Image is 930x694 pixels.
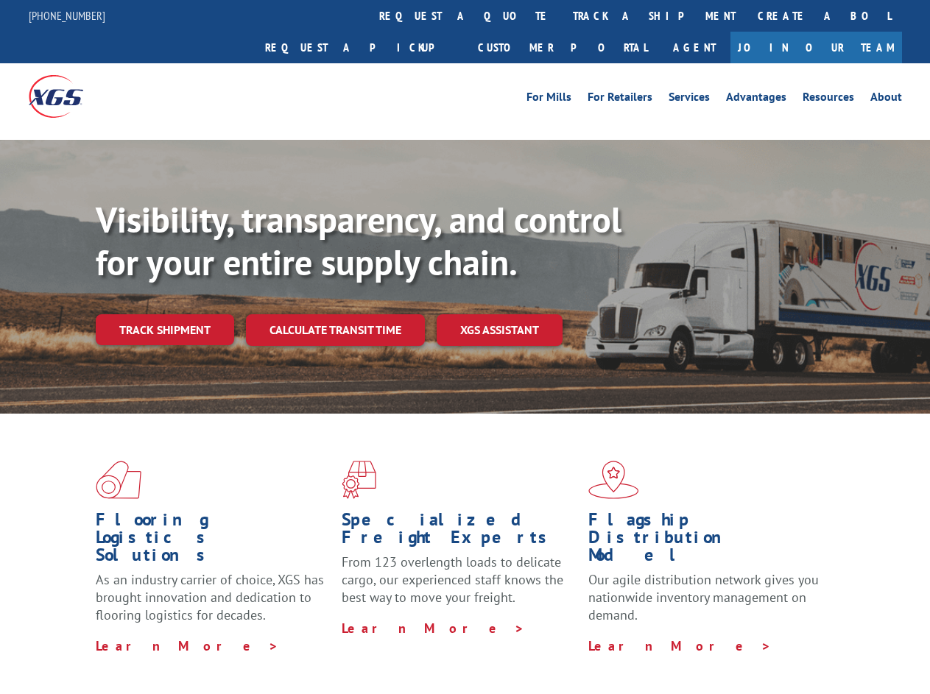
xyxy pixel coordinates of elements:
[342,553,577,619] p: From 123 overlength loads to delicate cargo, our experienced staff knows the best way to move you...
[588,91,652,107] a: For Retailers
[96,637,279,654] a: Learn More >
[342,511,577,553] h1: Specialized Freight Experts
[96,511,331,571] h1: Flooring Logistics Solutions
[803,91,854,107] a: Resources
[726,91,786,107] a: Advantages
[96,196,621,285] b: Visibility, transparency, and control for your entire supply chain.
[588,461,639,499] img: xgs-icon-flagship-distribution-model-red
[254,32,467,63] a: Request a pickup
[526,91,571,107] a: For Mills
[342,461,376,499] img: xgs-icon-focused-on-flooring-red
[588,571,819,623] span: Our agile distribution network gives you nationwide inventory management on demand.
[342,620,525,637] a: Learn More >
[588,511,823,571] h1: Flagship Distribution Model
[96,314,234,345] a: Track shipment
[870,91,902,107] a: About
[669,91,710,107] a: Services
[467,32,658,63] a: Customer Portal
[96,571,324,623] span: As an industry carrier of choice, XGS has brought innovation and dedication to flooring logistics...
[96,461,141,499] img: xgs-icon-total-supply-chain-intelligence-red
[246,314,425,346] a: Calculate transit time
[658,32,730,63] a: Agent
[437,314,563,346] a: XGS ASSISTANT
[588,637,772,654] a: Learn More >
[29,8,105,23] a: [PHONE_NUMBER]
[730,32,902,63] a: Join Our Team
